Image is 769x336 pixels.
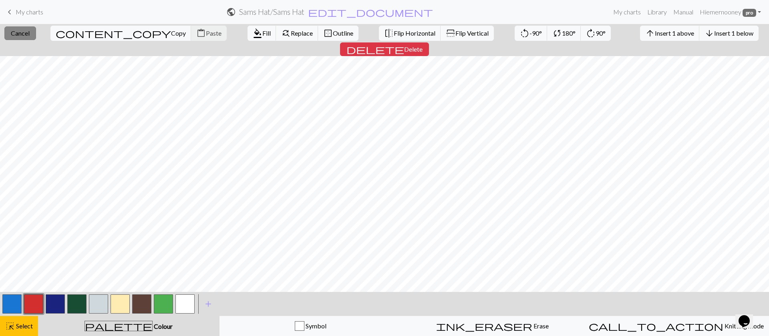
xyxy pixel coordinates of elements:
[644,4,670,20] a: Library
[38,316,219,336] button: Colour
[547,26,581,41] button: 180°
[226,6,236,18] span: public
[714,29,753,37] span: Insert 1 below
[586,28,596,39] span: rotate_right
[281,28,291,39] span: find_replace
[735,304,761,328] iframe: chat widget
[596,29,606,37] span: 90°
[743,9,756,17] span: pro
[50,26,191,41] button: Copy
[291,29,313,37] span: Replace
[581,26,611,41] button: 90°
[171,29,186,37] span: Copy
[4,26,36,40] button: Cancel
[455,29,489,37] span: Flip Vertical
[697,4,764,20] a: Hiemernooney pro
[532,322,549,330] span: Erase
[379,26,441,41] button: Flip Horizontal
[5,6,14,18] span: keyboard_arrow_left
[515,26,548,41] button: -90°
[346,44,404,55] span: delete
[699,26,759,41] button: Insert 1 below
[552,28,562,39] span: sync
[401,316,584,336] button: Erase
[436,320,532,332] span: ink_eraser
[239,7,304,16] h2: Sams Hat / Sams Hat
[11,29,30,37] span: Cancel
[304,322,326,330] span: Symbol
[15,322,33,330] span: Select
[276,26,318,41] button: Replace
[56,28,171,39] span: content_copy
[16,8,43,16] span: My charts
[723,322,764,330] span: Knitting mode
[253,28,262,39] span: format_color_fill
[219,316,402,336] button: Symbol
[248,26,276,41] button: Fill
[384,28,394,39] span: flip
[153,322,173,330] span: Colour
[318,26,358,41] button: Outline
[640,26,700,41] button: Insert 1 above
[520,28,529,39] span: rotate_left
[655,29,694,37] span: Insert 1 above
[645,28,655,39] span: arrow_upward
[404,45,423,53] span: Delete
[323,28,333,39] span: border_outer
[610,4,644,20] a: My charts
[445,28,456,38] span: flip
[5,5,43,19] a: My charts
[262,29,271,37] span: Fill
[441,26,494,41] button: Flip Vertical
[5,320,15,332] span: highlight_alt
[333,29,353,37] span: Outline
[705,28,714,39] span: arrow_downward
[308,6,433,18] span: edit_document
[394,29,435,37] span: Flip Horizontal
[584,316,769,336] button: Knitting mode
[529,29,542,37] span: -90°
[85,320,152,332] span: palette
[589,320,723,332] span: call_to_action
[670,4,697,20] a: Manual
[340,42,429,56] button: Delete
[203,298,213,310] span: add
[562,29,576,37] span: 180°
